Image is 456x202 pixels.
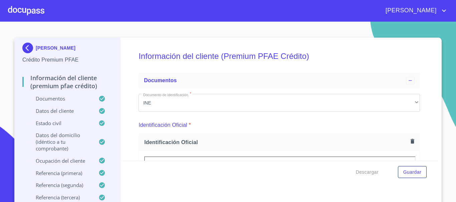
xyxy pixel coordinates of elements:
div: [PERSON_NAME] [22,43,112,56]
span: Identificación Oficial [144,139,408,146]
span: Guardar [403,168,421,176]
p: Referencia (segunda) [22,182,98,188]
div: Documentos [139,73,420,89]
p: Identificación Oficial [139,121,187,129]
img: Docupass spot blue [22,43,36,53]
button: account of current user [381,5,448,16]
button: Descargar [353,166,381,178]
span: [PERSON_NAME] [381,5,440,16]
p: Datos del domicilio (idéntico a tu comprobante) [22,132,98,152]
span: Documentos [144,78,177,83]
p: Ocupación del Cliente [22,157,98,164]
h5: Información del cliente (Premium PFAE Crédito) [139,43,420,70]
p: Crédito Premium PFAE [22,56,112,64]
span: Descargar [356,168,379,176]
p: Referencia (tercera) [22,194,98,201]
p: Datos del cliente [22,107,98,114]
p: Referencia (primera) [22,170,98,176]
div: INE [139,94,420,112]
button: Guardar [398,166,427,178]
p: Información del cliente (Premium PFAE Crédito) [22,74,112,90]
p: [PERSON_NAME] [36,45,75,51]
p: Estado Civil [22,120,98,126]
p: Documentos [22,95,98,102]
